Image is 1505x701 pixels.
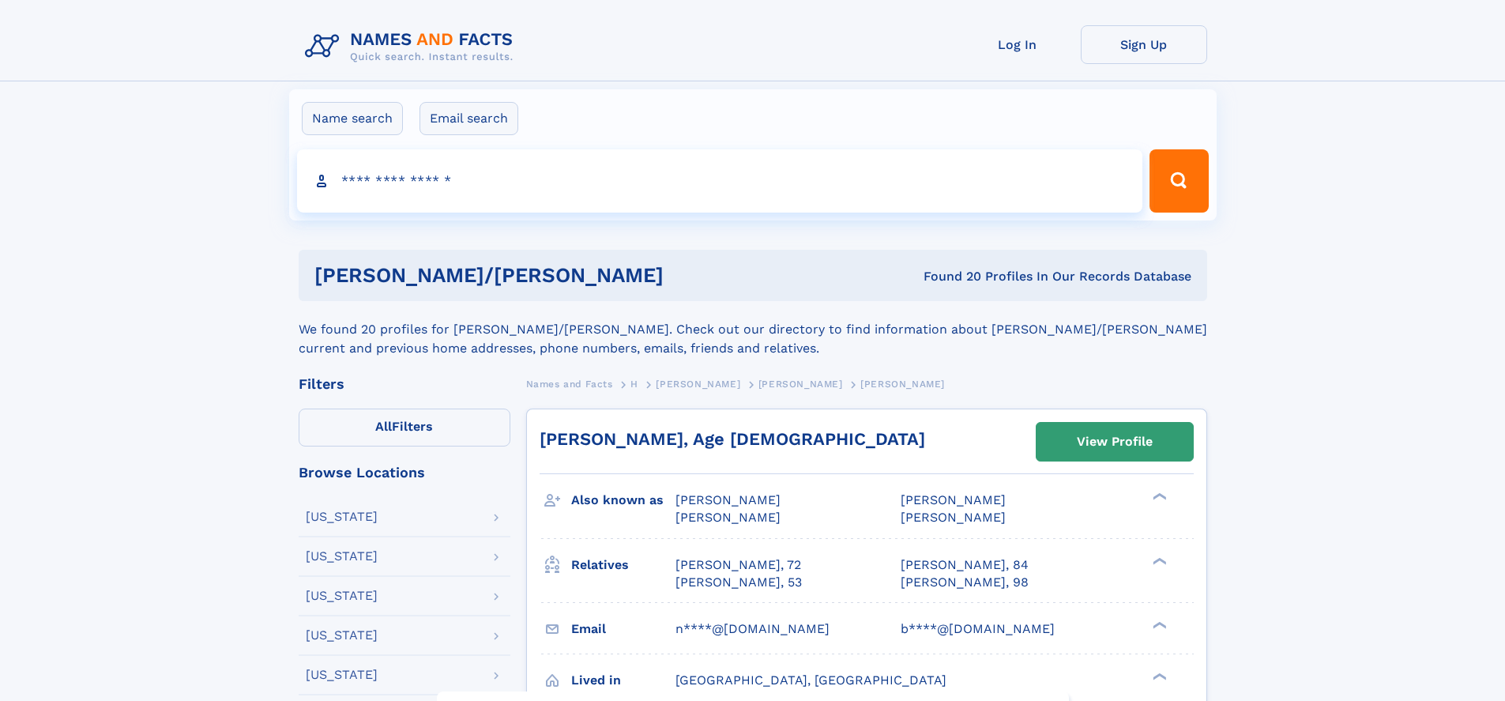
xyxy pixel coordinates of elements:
[420,102,518,135] label: Email search
[299,25,526,68] img: Logo Names and Facts
[1149,149,1208,213] button: Search Button
[1037,423,1193,461] a: View Profile
[299,409,510,447] label: Filters
[758,374,843,394] a: [PERSON_NAME]
[306,629,378,642] div: [US_STATE]
[901,510,1006,525] span: [PERSON_NAME]
[758,379,843,390] span: [PERSON_NAME]
[656,379,740,390] span: [PERSON_NAME]
[306,590,378,602] div: [US_STATE]
[1077,424,1153,460] div: View Profile
[306,511,378,523] div: [US_STATE]
[297,149,1143,213] input: search input
[526,374,613,394] a: Names and Facts
[675,574,802,591] a: [PERSON_NAME], 53
[901,556,1029,574] a: [PERSON_NAME], 84
[1149,492,1168,502] div: ❯
[571,552,675,579] h3: Relatives
[1149,620,1168,630] div: ❯
[571,667,675,694] h3: Lived in
[630,374,638,394] a: H
[299,465,510,480] div: Browse Locations
[1081,25,1207,64] a: Sign Up
[675,556,801,574] a: [PERSON_NAME], 72
[1149,556,1168,566] div: ❯
[1149,671,1168,681] div: ❯
[675,492,781,507] span: [PERSON_NAME]
[571,487,675,514] h3: Also known as
[306,669,378,681] div: [US_STATE]
[901,492,1006,507] span: [PERSON_NAME]
[540,429,925,449] a: [PERSON_NAME], Age [DEMOGRAPHIC_DATA]
[299,377,510,391] div: Filters
[375,419,392,434] span: All
[954,25,1081,64] a: Log In
[793,268,1191,285] div: Found 20 Profiles In Our Records Database
[860,379,945,390] span: [PERSON_NAME]
[302,102,403,135] label: Name search
[306,550,378,563] div: [US_STATE]
[656,374,740,394] a: [PERSON_NAME]
[675,510,781,525] span: [PERSON_NAME]
[314,266,794,285] h1: [PERSON_NAME]/[PERSON_NAME]
[675,673,946,688] span: [GEOGRAPHIC_DATA], [GEOGRAPHIC_DATA]
[630,379,638,390] span: H
[299,301,1207,358] div: We found 20 profiles for [PERSON_NAME]/[PERSON_NAME]. Check out our directory to find information...
[571,616,675,643] h3: Email
[901,574,1029,591] a: [PERSON_NAME], 98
